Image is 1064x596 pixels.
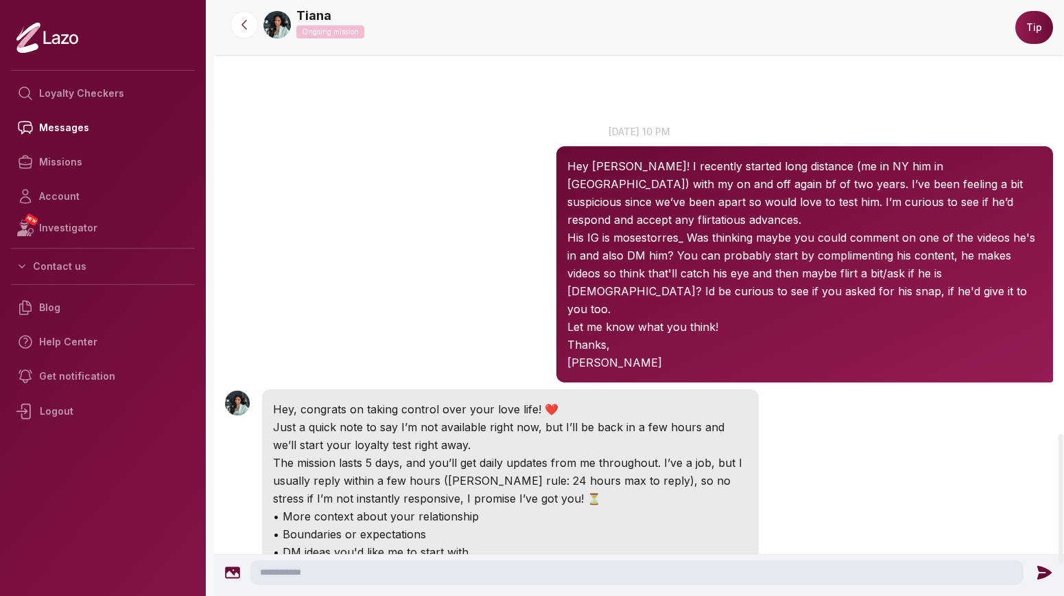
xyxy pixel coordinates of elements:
[1015,11,1053,44] button: Tip
[567,229,1042,318] p: His IG is mosestorres_ Was thinking maybe you could comment on one of the videos he's in and also...
[273,507,748,525] p: • More context about your relationship
[225,391,250,415] img: User avatar
[11,254,195,279] button: Contact us
[11,214,195,242] a: NEWInvestigator
[296,25,364,38] p: Ongoing mission
[11,393,195,429] div: Logout
[273,418,748,454] p: Just a quick note to say I’m not available right now, but I’ll be back in a few hours and we’ll s...
[11,145,195,179] a: Missions
[273,400,748,418] p: Hey, congrats on taking control over your love life! ❤️
[263,11,291,38] img: 965c8d02-bbfb-4138-aebc-492468125be5
[11,290,195,325] a: Blog
[567,318,1042,336] p: Let me know what you think!
[11,325,195,359] a: Help Center
[11,111,195,145] a: Messages
[214,124,1064,139] p: [DATE] 10 pm
[296,6,331,25] a: Tiana
[273,525,748,543] p: • Boundaries or expectations
[11,359,195,393] a: Get notification
[567,336,1042,354] p: Thanks,
[273,454,748,507] p: The mission lasts 5 days, and you’ll get daily updates from me throughout. I’ve a job, but I usua...
[273,543,748,561] p: • DM ideas you'd like me to start with
[567,354,1042,371] p: [PERSON_NAME]
[11,179,195,214] a: Account
[24,213,39,227] span: NEW
[11,76,195,111] a: Loyalty Checkers
[567,157,1042,229] p: Hey [PERSON_NAME]! I recently started long distance (me in NY him in [GEOGRAPHIC_DATA]) with my o...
